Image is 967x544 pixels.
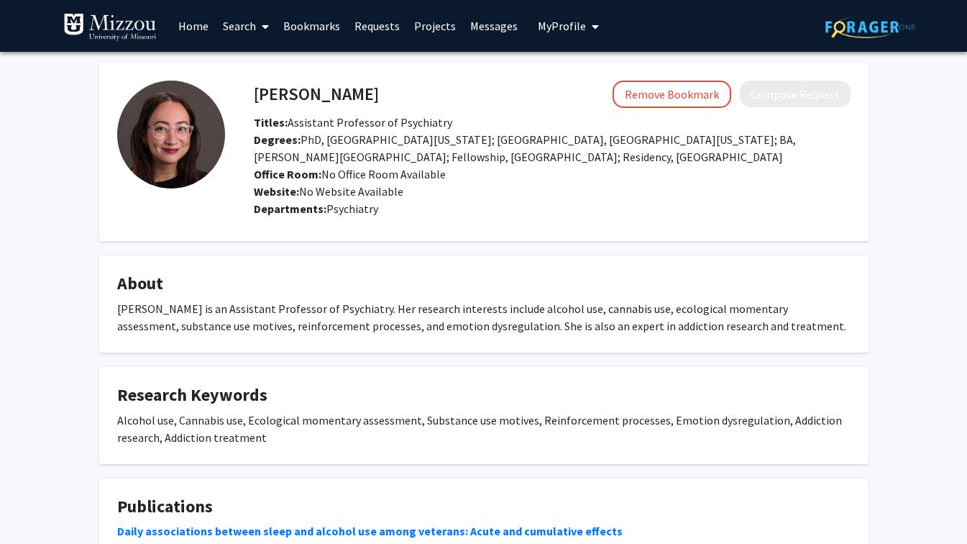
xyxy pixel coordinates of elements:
[117,300,851,335] div: [PERSON_NAME] is an Assistant Professor of Psychiatry. Her research interests include alcohol use...
[347,1,407,51] a: Requests
[117,524,623,538] a: Daily associations between sleep and alcohol use among veterans: Acute and cumulative effects
[216,1,276,51] a: Search
[117,412,851,446] div: Alcohol use, Cannabis use, Ecological momentary assessment, Substance use motives, Reinforcement ...
[117,273,851,294] h4: About
[254,132,796,164] span: PhD, [GEOGRAPHIC_DATA][US_STATE]; [GEOGRAPHIC_DATA], [GEOGRAPHIC_DATA][US_STATE]; BA, [PERSON_NAM...
[11,479,61,533] iframe: Chat
[117,497,851,517] h4: Publications
[254,81,379,107] h4: [PERSON_NAME]
[254,115,452,130] span: Assistant Professor of Psychiatry
[63,13,157,42] img: University of Missouri Logo
[117,81,225,189] img: Profile Picture
[825,16,915,38] img: ForagerOne Logo
[254,201,326,216] b: Departments:
[254,167,446,181] span: No Office Room Available
[463,1,525,51] a: Messages
[613,81,731,108] button: Remove Bookmark
[740,81,851,107] button: Compose Request to Andrea Wycoff
[326,201,378,216] span: Psychiatry
[254,184,403,199] span: No Website Available
[407,1,463,51] a: Projects
[117,385,851,406] h4: Research Keywords
[254,132,301,147] b: Degrees:
[254,167,321,181] b: Office Room:
[276,1,347,51] a: Bookmarks
[171,1,216,51] a: Home
[538,19,586,33] span: My Profile
[254,184,299,199] b: Website:
[254,115,288,130] b: Titles:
